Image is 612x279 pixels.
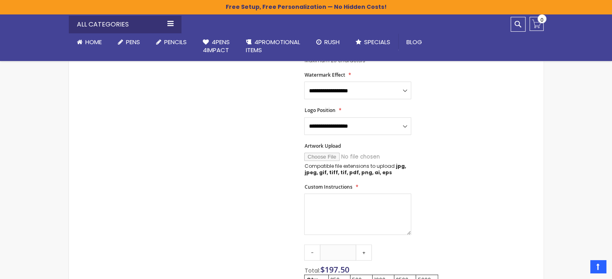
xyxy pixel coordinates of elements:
[304,163,406,176] strong: jpg, jpeg, gif, tiff, tif, pdf, png, ai, eps
[304,163,411,176] p: Compatible file extensions to upload:
[364,38,390,46] span: Specials
[203,38,230,54] span: 4Pens 4impact
[308,33,348,51] a: Rush
[540,16,544,24] span: 0
[320,264,349,275] span: $
[324,264,349,275] span: 197.50
[246,38,300,54] span: 4PROMOTIONAL ITEMS
[356,244,372,261] a: +
[110,33,148,51] a: Pens
[398,33,430,51] a: Blog
[69,33,110,51] a: Home
[304,107,335,114] span: Logo Position
[195,33,238,59] a: 4Pens4impact
[164,38,187,46] span: Pencils
[126,38,140,46] span: Pens
[69,16,181,33] div: All Categories
[304,71,345,78] span: Watermark Effect
[304,244,320,261] a: -
[238,33,308,59] a: 4PROMOTIONALITEMS
[406,38,422,46] span: Blog
[546,257,612,279] iframe: Google Customer Reviews
[324,38,340,46] span: Rush
[304,143,340,149] span: Artwork Upload
[530,17,544,31] a: 0
[304,183,352,190] span: Custom Instructions
[85,38,102,46] span: Home
[348,33,398,51] a: Specials
[148,33,195,51] a: Pencils
[304,267,320,275] span: Total:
